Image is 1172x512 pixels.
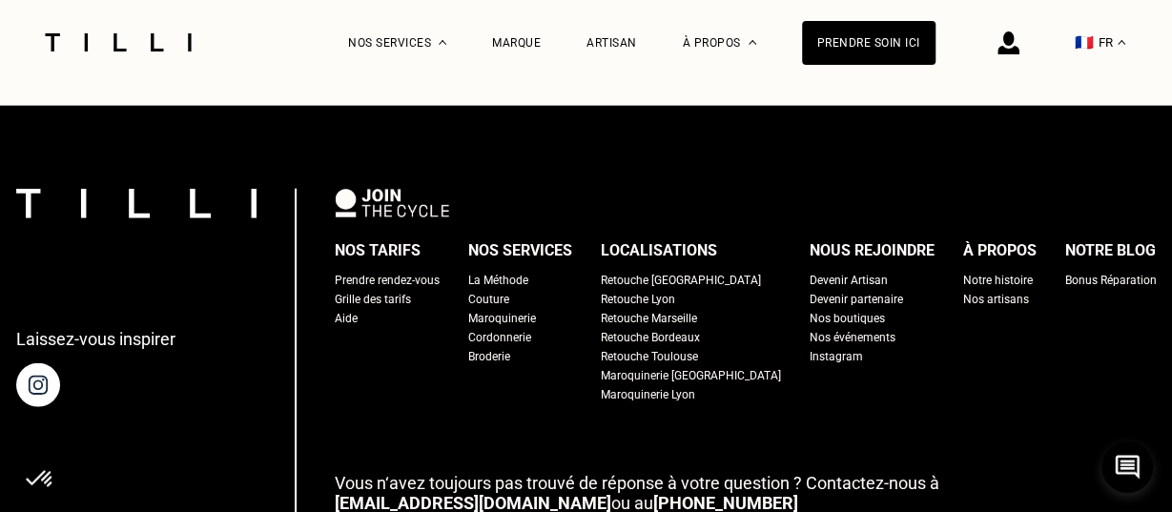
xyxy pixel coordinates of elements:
[749,40,756,45] img: Menu déroulant à propos
[601,347,698,366] a: Retouche Toulouse
[810,309,885,328] a: Nos boutiques
[601,328,700,347] a: Retouche Bordeaux
[439,40,446,45] img: Menu déroulant
[468,271,528,290] a: La Méthode
[1075,33,1094,51] span: 🇫🇷
[335,271,440,290] a: Prendre rendez-vous
[16,329,175,349] p: Laissez-vous inspirer
[16,189,257,218] img: logo Tilli
[997,31,1019,54] img: icône connexion
[802,21,936,65] a: Prendre soin ici
[810,347,863,366] a: Instagram
[335,290,411,309] a: Grille des tarifs
[963,271,1033,290] a: Notre histoire
[492,36,541,50] a: Marque
[810,271,888,290] a: Devenir Artisan
[335,236,421,265] div: Nos tarifs
[468,347,510,366] a: Broderie
[1065,271,1157,290] a: Bonus Réparation
[335,189,449,217] img: logo Join The Cycle
[586,36,637,50] a: Artisan
[963,236,1037,265] div: À propos
[810,236,935,265] div: Nous rejoindre
[468,290,509,309] a: Couture
[335,309,358,328] a: Aide
[16,363,60,407] img: page instagram de Tilli une retoucherie à domicile
[601,236,717,265] div: Localisations
[468,309,536,328] a: Maroquinerie
[601,366,781,385] a: Maroquinerie [GEOGRAPHIC_DATA]
[38,33,198,51] img: Logo du service de couturière Tilli
[810,290,903,309] a: Devenir partenaire
[335,473,939,493] span: Vous n‘avez toujours pas trouvé de réponse à votre question ? Contactez-nous à
[810,328,895,347] a: Nos événements
[963,290,1029,309] a: Nos artisans
[601,309,697,328] a: Retouche Marseille
[1065,236,1156,265] div: Notre blog
[601,271,761,290] a: Retouche [GEOGRAPHIC_DATA]
[468,236,572,265] div: Nos services
[601,290,675,309] a: Retouche Lyon
[468,328,531,347] a: Cordonnerie
[601,385,695,404] a: Maroquinerie Lyon
[1118,40,1125,45] img: menu déroulant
